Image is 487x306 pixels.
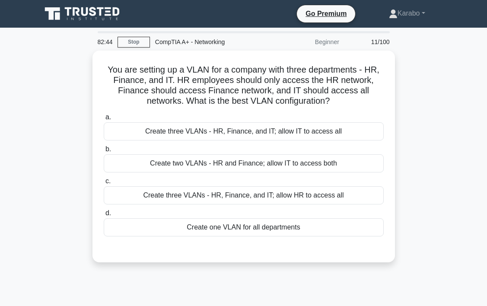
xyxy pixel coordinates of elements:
[105,177,111,185] span: c.
[150,33,269,51] div: CompTIA A+ - Networking
[104,218,384,236] div: Create one VLAN for all departments
[269,33,344,51] div: Beginner
[104,154,384,172] div: Create two VLANs - HR and Finance; allow IT to access both
[92,33,118,51] div: 82:44
[300,8,352,19] a: Go Premium
[105,209,111,217] span: d.
[104,122,384,140] div: Create three VLANs - HR, Finance, and IT; allow IT to access all
[118,37,150,48] a: Stop
[104,186,384,204] div: Create three VLANs - HR, Finance, and IT; allow HR to access all
[103,64,385,107] h5: You are setting up a VLAN for a company with three departments - HR, Finance, and IT. HR employee...
[368,5,446,22] a: Karabo
[344,33,395,51] div: 11/100
[105,145,111,153] span: b.
[105,113,111,121] span: a.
